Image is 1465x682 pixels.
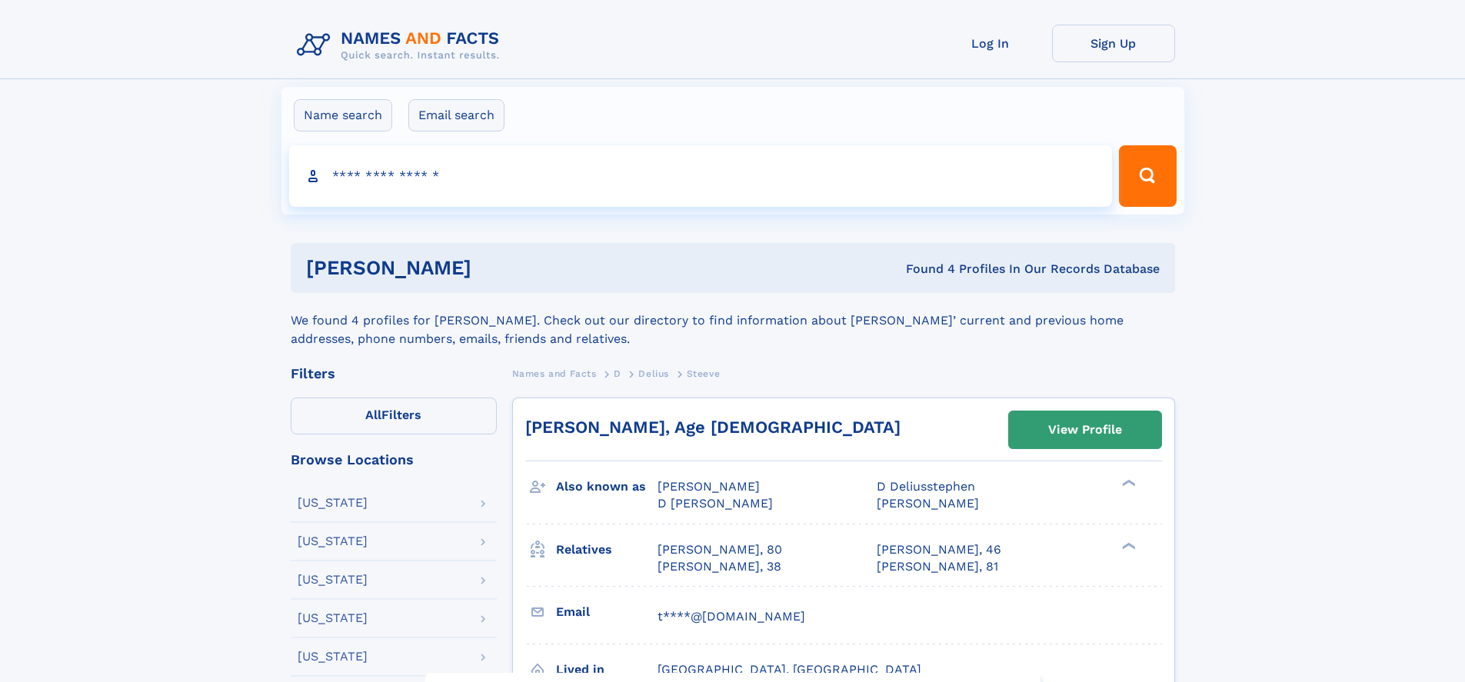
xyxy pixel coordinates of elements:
[877,558,998,575] a: [PERSON_NAME], 81
[291,367,497,381] div: Filters
[408,99,504,131] label: Email search
[877,479,975,494] span: D Deliusstephen
[291,293,1175,348] div: We found 4 profiles for [PERSON_NAME]. Check out our directory to find information about [PERSON_...
[877,541,1001,558] a: [PERSON_NAME], 46
[298,535,368,547] div: [US_STATE]
[638,368,669,379] span: Delius
[1118,478,1137,488] div: ❯
[294,99,392,131] label: Name search
[687,368,721,379] span: Steeve
[365,408,381,422] span: All
[638,364,669,383] a: Delius
[1052,25,1175,62] a: Sign Up
[614,364,621,383] a: D
[298,574,368,586] div: [US_STATE]
[298,612,368,624] div: [US_STATE]
[291,25,512,66] img: Logo Names and Facts
[929,25,1052,62] a: Log In
[688,261,1160,278] div: Found 4 Profiles In Our Records Database
[298,497,368,509] div: [US_STATE]
[1009,411,1161,448] a: View Profile
[658,662,921,677] span: [GEOGRAPHIC_DATA], [GEOGRAPHIC_DATA]
[289,145,1113,207] input: search input
[658,496,773,511] span: D [PERSON_NAME]
[512,364,597,383] a: Names and Facts
[1048,412,1122,447] div: View Profile
[1118,541,1137,551] div: ❯
[291,398,497,434] label: Filters
[658,479,760,494] span: [PERSON_NAME]
[877,496,979,511] span: [PERSON_NAME]
[556,599,658,625] h3: Email
[556,537,658,563] h3: Relatives
[658,541,782,558] a: [PERSON_NAME], 80
[658,558,781,575] a: [PERSON_NAME], 38
[525,418,901,437] a: [PERSON_NAME], Age [DEMOGRAPHIC_DATA]
[306,258,689,278] h1: [PERSON_NAME]
[614,368,621,379] span: D
[556,474,658,500] h3: Also known as
[291,453,497,467] div: Browse Locations
[298,650,368,663] div: [US_STATE]
[1119,145,1176,207] button: Search Button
